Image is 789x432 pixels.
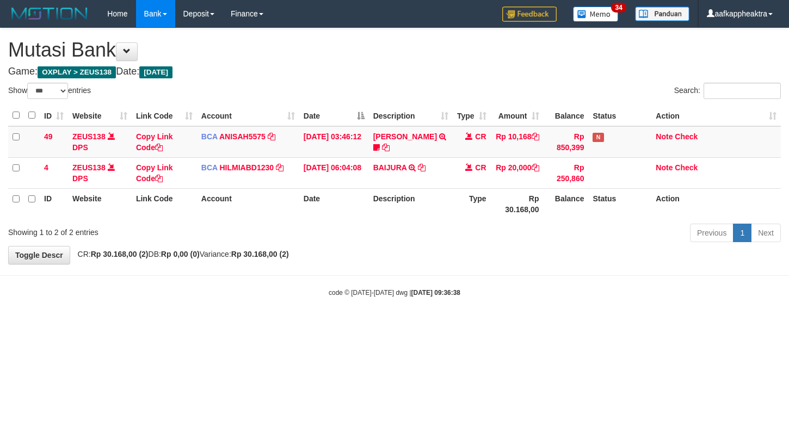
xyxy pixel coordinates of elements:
[675,132,698,141] a: Check
[329,289,460,297] small: code © [DATE]-[DATE] dwg |
[299,126,369,158] td: [DATE] 03:46:12
[491,188,544,219] th: Rp 30.168,00
[27,83,68,99] select: Showentries
[532,163,539,172] a: Copy Rp 20,000 to clipboard
[72,163,106,172] a: ZEUS138
[197,188,299,219] th: Account
[8,246,70,264] a: Toggle Descr
[40,105,68,126] th: ID: activate to sort column ascending
[373,132,437,141] a: [PERSON_NAME]
[369,188,453,219] th: Description
[268,132,275,141] a: Copy ANISAH5575 to clipboard
[8,83,91,99] label: Show entries
[8,223,320,238] div: Showing 1 to 2 of 2 entries
[532,132,539,141] a: Copy Rp 10,168 to clipboard
[38,66,116,78] span: OXPLAY > ZEUS138
[382,143,390,152] a: Copy INA PAUJANAH to clipboard
[231,250,289,258] strong: Rp 30.168,00 (2)
[132,188,197,219] th: Link Code
[491,126,544,158] td: Rp 10,168
[656,132,673,141] a: Note
[544,126,589,158] td: Rp 850,399
[502,7,557,22] img: Feedback.jpg
[635,7,689,21] img: panduan.png
[491,157,544,188] td: Rp 20,000
[44,163,48,172] span: 4
[491,105,544,126] th: Amount: activate to sort column ascending
[651,188,781,219] th: Action
[475,132,486,141] span: CR
[588,105,651,126] th: Status
[453,188,491,219] th: Type
[68,105,132,126] th: Website: activate to sort column ascending
[8,5,91,22] img: MOTION_logo.png
[201,163,218,172] span: BCA
[675,163,698,172] a: Check
[8,66,781,77] h4: Game: Date:
[656,163,673,172] a: Note
[72,132,106,141] a: ZEUS138
[299,157,369,188] td: [DATE] 06:04:08
[751,224,781,242] a: Next
[161,250,200,258] strong: Rp 0,00 (0)
[453,105,491,126] th: Type: activate to sort column ascending
[475,163,486,172] span: CR
[651,105,781,126] th: Action: activate to sort column ascending
[136,163,173,183] a: Copy Link Code
[611,3,626,13] span: 34
[411,289,460,297] strong: [DATE] 09:36:38
[68,188,132,219] th: Website
[68,126,132,158] td: DPS
[544,188,589,219] th: Balance
[593,133,603,142] span: Has Note
[40,188,68,219] th: ID
[72,250,289,258] span: CR: DB: Variance:
[299,105,369,126] th: Date: activate to sort column descending
[418,163,426,172] a: Copy BAIJURA to clipboard
[68,157,132,188] td: DPS
[369,105,453,126] th: Description: activate to sort column ascending
[373,163,407,172] a: BAIJURA
[276,163,283,172] a: Copy HILMIABD1230 to clipboard
[704,83,781,99] input: Search:
[544,157,589,188] td: Rp 250,860
[136,132,173,152] a: Copy Link Code
[201,132,218,141] span: BCA
[8,39,781,61] h1: Mutasi Bank
[197,105,299,126] th: Account: activate to sort column ascending
[544,105,589,126] th: Balance
[139,66,172,78] span: [DATE]
[219,132,266,141] a: ANISAH5575
[220,163,274,172] a: HILMIABD1230
[91,250,149,258] strong: Rp 30.168,00 (2)
[132,105,197,126] th: Link Code: activate to sort column ascending
[733,224,751,242] a: 1
[588,188,651,219] th: Status
[674,83,781,99] label: Search:
[690,224,733,242] a: Previous
[44,132,53,141] span: 49
[299,188,369,219] th: Date
[573,7,619,22] img: Button%20Memo.svg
